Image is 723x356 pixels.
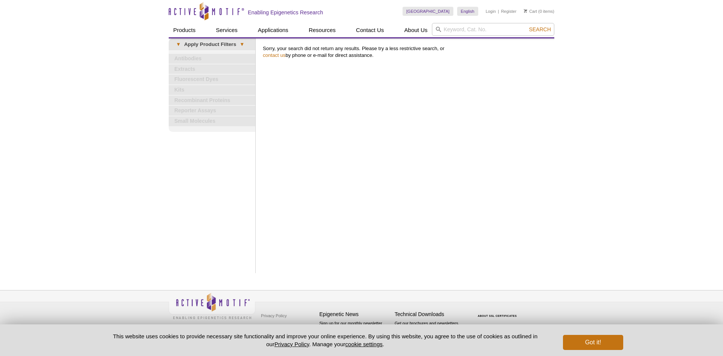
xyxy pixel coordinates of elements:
[395,320,466,339] p: Get our brochures and newsletters, or request them by mail.
[253,23,293,37] a: Applications
[263,45,551,59] p: Sorry, your search did not return any results. Please try a less restrictive search, or by phone ...
[319,311,391,318] h4: Epigenetic News
[351,23,388,37] a: Contact Us
[527,26,553,33] button: Search
[169,75,255,84] a: Fluorescent Dyes
[400,23,432,37] a: About Us
[169,290,255,321] img: Active Motif,
[470,304,526,320] table: Click to Verify - This site chose Symantec SSL for secure e-commerce and confidential communicati...
[563,335,623,350] button: Got it!
[457,7,478,16] a: English
[478,315,517,317] a: ABOUT SSL CERTIFICATES
[498,7,499,16] li: |
[432,23,554,36] input: Keyword, Cat. No.
[524,9,527,13] img: Your Cart
[259,321,299,333] a: Terms & Conditions
[403,7,453,16] a: [GEOGRAPHIC_DATA]
[169,23,200,37] a: Products
[169,85,255,95] a: Kits
[236,41,248,48] span: ▾
[259,310,288,321] a: Privacy Policy
[501,9,516,14] a: Register
[529,26,551,32] span: Search
[345,341,383,347] button: cookie settings
[395,311,466,318] h4: Technical Downloads
[172,41,184,48] span: ▾
[169,106,255,116] a: Reporter Assays
[169,96,255,105] a: Recombinant Proteins
[275,341,309,347] a: Privacy Policy
[524,7,554,16] li: (0 items)
[169,116,255,126] a: Small Molecules
[169,38,255,50] a: ▾Apply Product Filters▾
[100,332,551,348] p: This website uses cookies to provide necessary site functionality and improve your online experie...
[319,320,391,346] p: Sign up for our monthly newsletter highlighting recent publications in the field of epigenetics.
[263,52,285,58] a: contact us
[169,64,255,74] a: Extracts
[486,9,496,14] a: Login
[304,23,340,37] a: Resources
[169,54,255,64] a: Antibodies
[524,9,537,14] a: Cart
[211,23,242,37] a: Services
[248,9,323,16] h2: Enabling Epigenetics Research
